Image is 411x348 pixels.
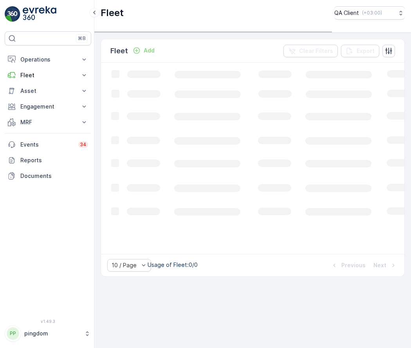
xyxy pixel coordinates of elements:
[78,35,86,42] p: ⌘B
[362,10,382,16] p: ( +03:00 )
[24,330,80,337] p: pingdom
[5,325,91,342] button: PPpingdom
[148,261,198,269] p: Usage of Fleet : 0/0
[5,114,91,130] button: MRF
[5,152,91,168] a: Reports
[20,118,76,126] p: MRF
[334,9,359,17] p: QA Client
[373,261,386,269] p: Next
[20,172,88,180] p: Documents
[299,47,333,55] p: Clear Filters
[20,156,88,164] p: Reports
[130,46,158,55] button: Add
[23,6,56,22] img: logo_light-DOdMpM7g.png
[110,45,128,56] p: Fleet
[283,45,338,57] button: Clear Filters
[334,6,405,20] button: QA Client(+03:00)
[341,261,366,269] p: Previous
[373,261,398,270] button: Next
[5,99,91,114] button: Engagement
[5,319,91,324] span: v 1.49.3
[5,67,91,83] button: Fleet
[7,327,19,340] div: PP
[20,103,76,111] p: Engagement
[330,261,366,270] button: Previous
[20,141,74,149] p: Events
[20,56,76,63] p: Operations
[5,6,20,22] img: logo
[20,71,76,79] p: Fleet
[5,52,91,67] button: Operations
[5,137,91,152] a: Events34
[5,83,91,99] button: Asset
[341,45,379,57] button: Export
[101,7,124,19] p: Fleet
[20,87,76,95] p: Asset
[5,168,91,184] a: Documents
[357,47,375,55] p: Export
[144,47,155,54] p: Add
[80,141,87,148] p: 34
